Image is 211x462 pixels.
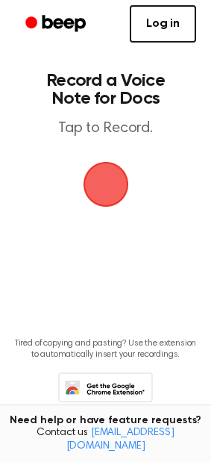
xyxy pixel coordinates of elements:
span: Contact us [9,427,202,453]
a: Log in [130,5,196,43]
p: Tired of copying and pasting? Use the extension to automatically insert your recordings. [12,338,199,360]
a: [EMAIL_ADDRESS][DOMAIN_NAME] [66,428,174,452]
h1: Record a Voice Note for Docs [27,72,184,107]
a: Beep [15,10,99,39]
img: Beep Logo [84,162,128,207]
p: Tap to Record. [27,119,184,138]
